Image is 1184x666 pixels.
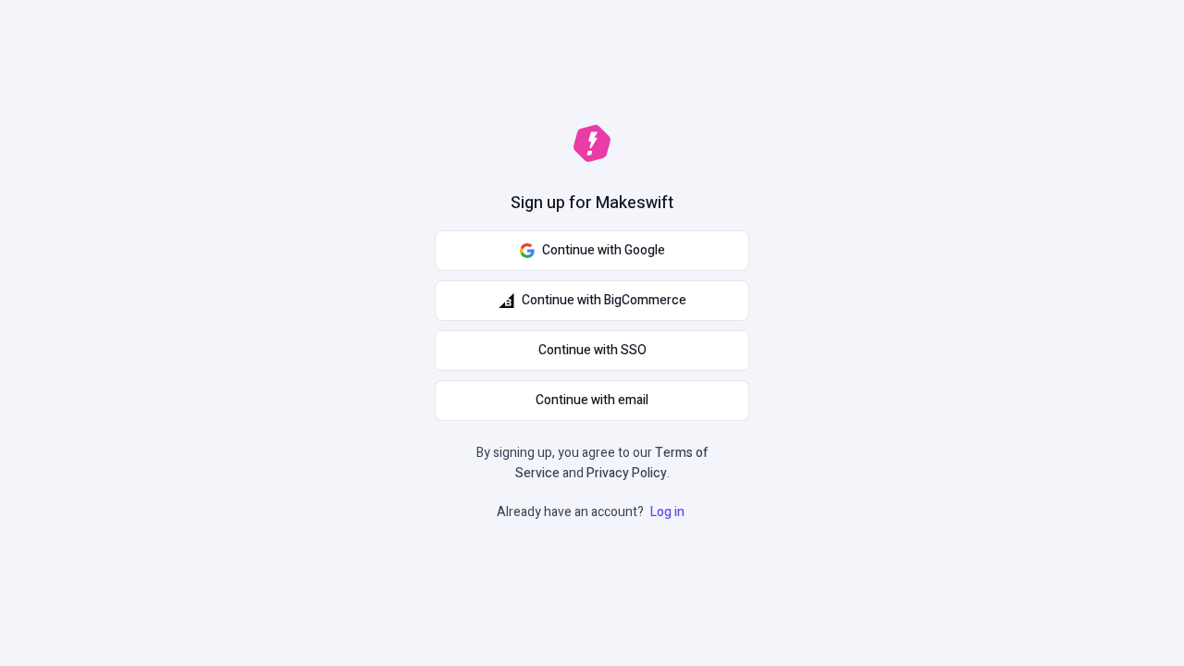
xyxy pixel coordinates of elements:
p: By signing up, you agree to our and . [470,443,714,484]
a: Privacy Policy [586,463,667,483]
span: Continue with Google [542,240,665,261]
button: Continue with Google [435,230,749,271]
a: Terms of Service [515,443,709,483]
h1: Sign up for Makeswift [511,191,673,216]
span: Continue with email [536,390,648,411]
p: Already have an account? [497,502,688,523]
span: Continue with BigCommerce [522,290,686,311]
button: Continue with email [435,380,749,421]
a: Log in [647,502,688,522]
button: Continue with BigCommerce [435,280,749,321]
a: Continue with SSO [435,330,749,371]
